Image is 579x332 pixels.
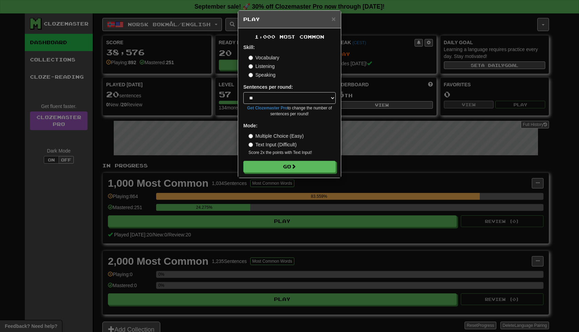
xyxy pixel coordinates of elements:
[243,161,336,173] button: Go
[243,45,255,50] strong: Skill:
[248,73,253,77] input: Speaking
[248,54,279,61] label: Vocabulary
[248,150,336,156] small: Score 2x the points with Text Input !
[248,134,253,138] input: Multiple Choice (Easy)
[247,106,287,110] a: Get Clozemaster Pro
[248,63,275,70] label: Listening
[243,123,257,128] strong: Mode:
[248,143,253,147] input: Text Input (Difficult)
[243,105,336,117] small: to change the number of sentences per round!
[248,141,297,148] label: Text Input (Difficult)
[248,71,275,78] label: Speaking
[332,15,336,22] button: Close
[255,34,324,40] span: 1,000 Most Common
[332,15,336,23] span: ×
[248,133,304,139] label: Multiple Choice (Easy)
[243,84,293,90] label: Sentences per round:
[248,56,253,60] input: Vocabulary
[243,16,336,23] h5: Play
[248,64,253,69] input: Listening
